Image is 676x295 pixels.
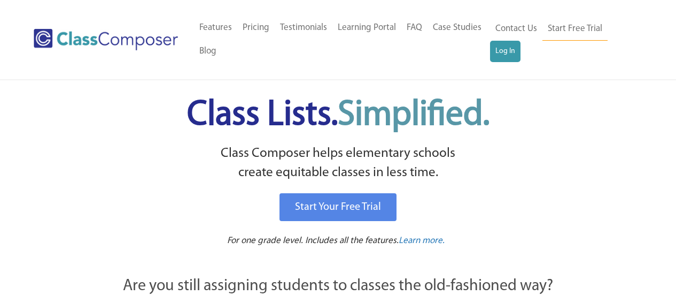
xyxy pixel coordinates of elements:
[542,17,608,41] a: Start Free Trial
[332,16,401,40] a: Learning Portal
[237,16,275,40] a: Pricing
[64,144,612,183] p: Class Composer helps elementary schools create equitable classes in less time.
[295,202,381,213] span: Start Your Free Trial
[338,98,489,133] span: Simplified.
[187,98,489,133] span: Class Lists.
[490,17,634,62] nav: Header Menu
[428,16,487,40] a: Case Studies
[227,236,399,245] span: For one grade level. Includes all the features.
[490,17,542,41] a: Contact Us
[401,16,428,40] a: FAQ
[194,16,237,40] a: Features
[279,193,397,221] a: Start Your Free Trial
[490,41,520,62] a: Log In
[194,16,490,63] nav: Header Menu
[194,40,222,63] a: Blog
[275,16,332,40] a: Testimonials
[34,29,178,50] img: Class Composer
[399,236,445,245] span: Learn more.
[399,235,445,248] a: Learn more.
